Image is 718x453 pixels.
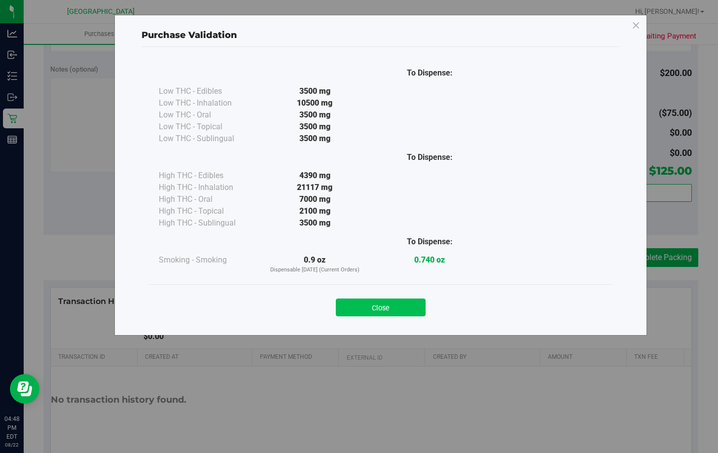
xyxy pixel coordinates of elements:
[257,254,372,274] div: 0.9 oz
[159,205,257,217] div: High THC - Topical
[257,193,372,205] div: 7000 mg
[336,299,426,316] button: Close
[159,254,257,266] div: Smoking - Smoking
[257,97,372,109] div: 10500 mg
[159,170,257,182] div: High THC - Edibles
[10,374,39,404] iframe: Resource center
[159,85,257,97] div: Low THC - Edibles
[159,97,257,109] div: Low THC - Inhalation
[372,67,487,79] div: To Dispense:
[372,236,487,248] div: To Dispense:
[257,85,372,97] div: 3500 mg
[257,266,372,274] p: Dispensable [DATE] (Current Orders)
[159,133,257,145] div: Low THC - Sublingual
[257,217,372,229] div: 3500 mg
[159,182,257,193] div: High THC - Inhalation
[257,205,372,217] div: 2100 mg
[257,133,372,145] div: 3500 mg
[257,182,372,193] div: 21117 mg
[159,109,257,121] div: Low THC - Oral
[159,217,257,229] div: High THC - Sublingual
[257,121,372,133] div: 3500 mg
[257,109,372,121] div: 3500 mg
[159,121,257,133] div: Low THC - Topical
[257,170,372,182] div: 4390 mg
[159,193,257,205] div: High THC - Oral
[142,30,237,40] span: Purchase Validation
[414,255,445,264] strong: 0.740 oz
[372,151,487,163] div: To Dispense:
